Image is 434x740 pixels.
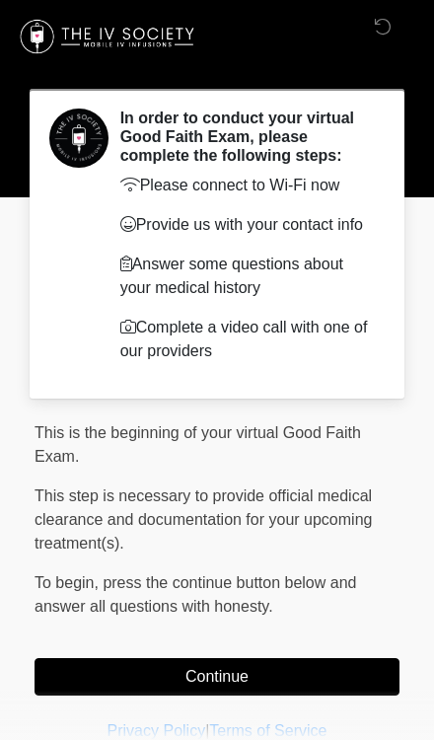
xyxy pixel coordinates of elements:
h2: In order to conduct your virtual Good Faith Exam, please complete the following steps: [120,109,370,166]
p: Provide us with your contact info [120,213,370,237]
span: This is the beginning of your virtual Good Faith Exam. [35,424,361,465]
p: Please connect to Wi-Fi now [120,174,370,197]
a: | [205,722,209,739]
a: Privacy Policy [108,722,206,739]
a: Terms of Service [209,722,326,739]
button: Continue [35,658,399,696]
p: Answer some questions about your medical history [120,253,370,300]
img: The IV Society Logo [15,15,203,59]
span: To begin, ﻿﻿﻿﻿﻿﻿﻿press the continue button below and answer all questions with honesty. [35,574,356,615]
p: Complete a video call with one of our providers [120,316,370,363]
img: Agent Avatar [49,109,108,168]
span: This step is necessary to provide official medical clearance and documentation for your upcoming ... [35,487,372,552]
